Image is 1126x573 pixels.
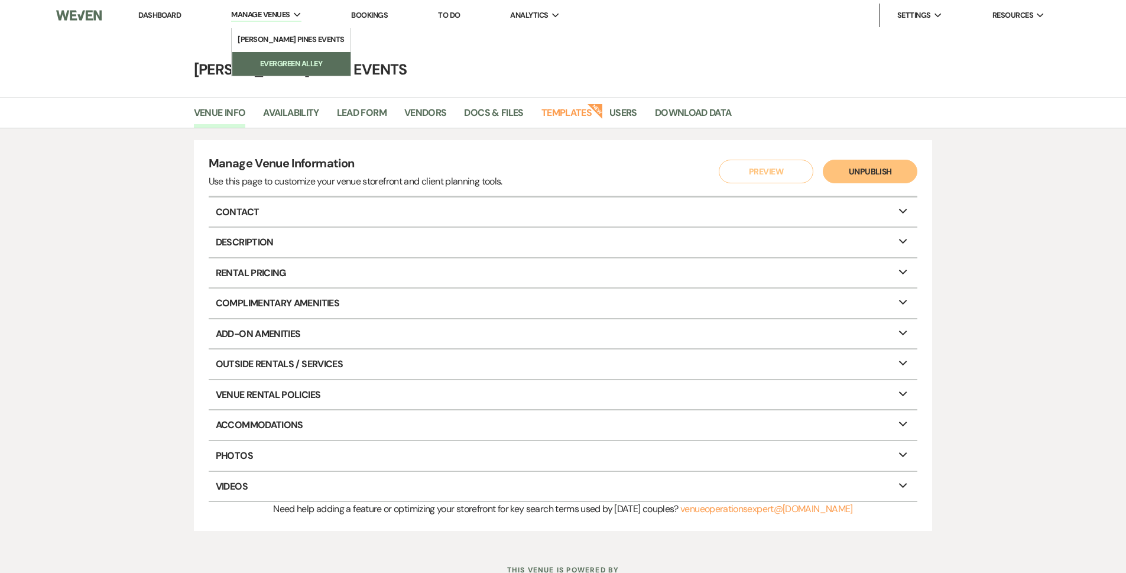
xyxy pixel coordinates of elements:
span: Manage Venues [231,9,290,21]
a: venueoperationsexpert@[DOMAIN_NAME] [680,503,853,515]
a: Vendors [404,105,447,128]
button: Preview [719,160,813,183]
a: To Do [438,10,460,20]
p: Accommodations [209,410,918,440]
span: Analytics [510,9,548,21]
a: Venue Info [194,105,246,128]
h4: Manage Venue Information [209,155,502,174]
a: Lead Form [337,105,387,128]
p: Photos [209,441,918,471]
span: Resources [992,9,1033,21]
strong: New [587,102,603,119]
a: Users [609,105,637,128]
button: Unpublish [823,160,917,183]
a: Bookings [351,10,388,20]
a: Templates [541,105,592,128]
a: Availability [263,105,319,128]
p: Rental Pricing [209,258,918,288]
p: Complimentary Amenities [209,289,918,318]
a: Dashboard [138,10,181,20]
p: Contact [209,198,918,227]
span: Need help adding a feature or optimizing your storefront for key search terms used by [DATE] coup... [273,503,678,515]
p: Venue Rental Policies [209,380,918,410]
div: Use this page to customize your venue storefront and client planning tools. [209,174,502,189]
a: [PERSON_NAME] Pines Events [232,28,351,51]
p: Add-On Amenities [209,319,918,349]
li: Evergreen Alley [238,58,345,70]
h4: [PERSON_NAME] Pines Events [138,59,989,80]
p: Description [209,228,918,257]
a: Evergreen Alley [232,52,351,76]
span: Settings [897,9,931,21]
p: Outside Rentals / Services [209,349,918,379]
li: [PERSON_NAME] Pines Events [238,34,345,46]
a: Docs & Files [464,105,523,128]
p: Videos [209,472,918,501]
a: Download Data [655,105,732,128]
a: Preview [716,160,810,183]
img: Weven Logo [56,3,101,28]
